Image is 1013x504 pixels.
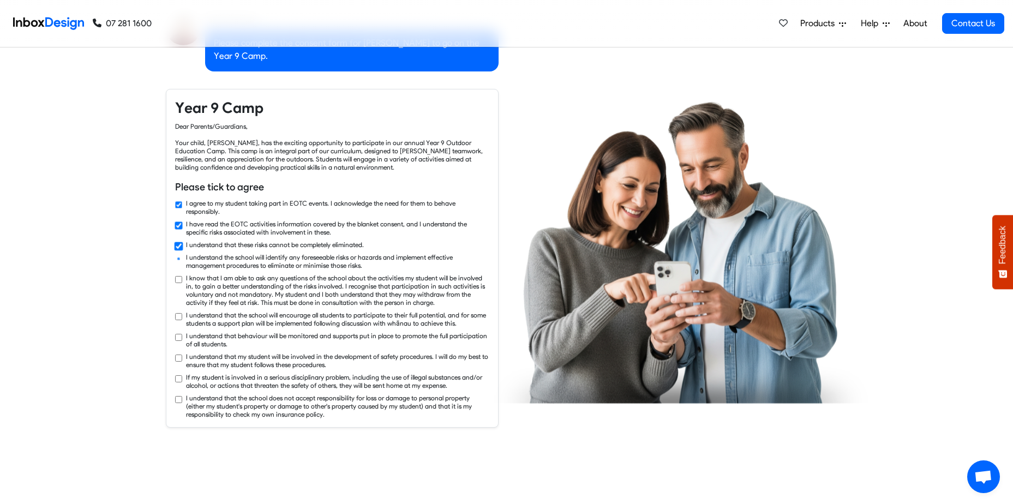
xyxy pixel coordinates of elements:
label: I agree to my student taking part in EOTC events. I acknowledge the need for them to behave respo... [186,199,489,215]
label: If my student is involved in a serious disciplinary problem, including the use of illegal substan... [186,373,489,389]
a: Open chat [967,460,1000,493]
label: I have read the EOTC activities information covered by the blanket consent, and I understand the ... [186,220,489,236]
button: Feedback - Show survey [992,215,1013,289]
h6: Please tick to agree [175,180,489,194]
div: Dear Parents/Guardians, Your child, [PERSON_NAME], has the exciting opportunity to participate in... [175,122,489,171]
div: Please complete the consent form for [PERSON_NAME] to go on the Year 9 Camp. [205,28,499,71]
label: I understand the school will identify any foreseeable risks or hazards and implement effective ma... [186,253,489,269]
label: I understand that my student will be involved in the development of safety procedures. I will do ... [186,352,489,369]
label: I know that I am able to ask any questions of the school about the activities my student will be ... [186,274,489,307]
label: I understand that behaviour will be monitored and supports put in place to promote the full parti... [186,332,489,348]
a: Help [856,13,894,34]
a: About [900,13,930,34]
span: Help [861,17,883,30]
span: Feedback [998,226,1008,264]
label: I understand that the school does not accept responsibility for loss or damage to personal proper... [186,394,489,418]
a: Contact Us [942,13,1004,34]
a: 07 281 1600 [93,17,152,30]
img: parents_using_phone.png [494,101,868,403]
label: I understand that these risks cannot be completely eliminated. [186,241,364,249]
a: Products [796,13,850,34]
label: I understand that the school will encourage all students to participate to their full potential, ... [186,311,489,327]
h4: Year 9 Camp [175,98,489,118]
span: Products [800,17,839,30]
